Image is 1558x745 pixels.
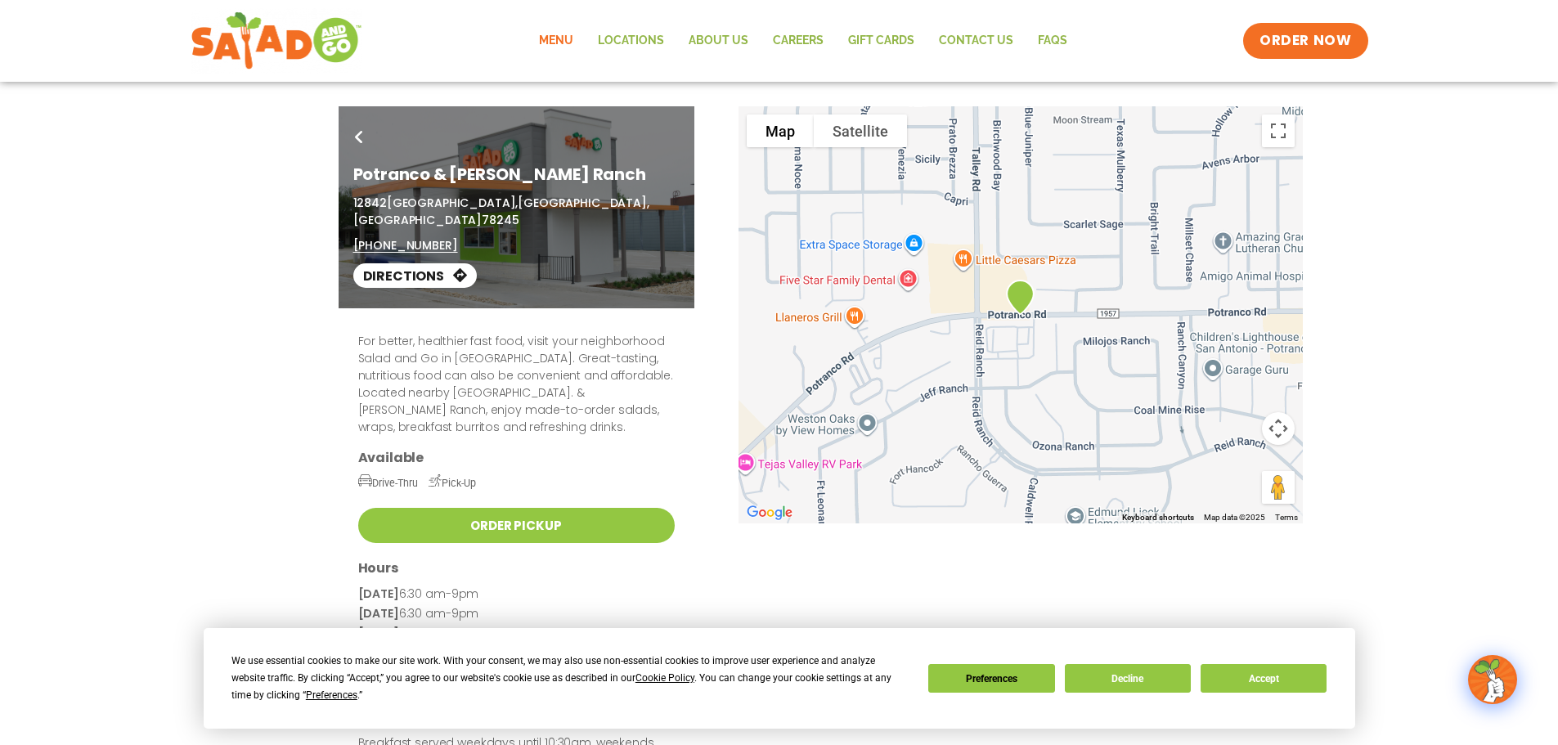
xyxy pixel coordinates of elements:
[1065,664,1191,693] button: Decline
[1262,412,1295,445] button: Map camera controls
[1204,513,1265,522] span: Map data ©2025
[358,604,675,624] p: 6:30 am-9pm
[928,664,1054,693] button: Preferences
[358,477,418,489] span: Drive-Thru
[429,477,476,489] span: Pick-Up
[387,195,518,211] span: [GEOGRAPHIC_DATA],
[527,22,1080,60] nav: Menu
[518,195,649,211] span: [GEOGRAPHIC_DATA],
[761,22,836,60] a: Careers
[927,22,1026,60] a: Contact Us
[1201,664,1327,693] button: Accept
[1470,657,1515,702] img: wpChatIcon
[353,237,458,254] a: [PHONE_NUMBER]
[353,263,477,288] a: Directions
[353,162,680,186] h1: Potranco & [PERSON_NAME] Ranch
[482,212,519,228] span: 78245
[358,508,675,543] a: Order Pickup
[1026,22,1080,60] a: FAQs
[358,605,399,622] strong: [DATE]
[306,689,357,701] span: Preferences
[358,585,675,604] p: 6:30 am-9pm
[353,212,483,228] span: [GEOGRAPHIC_DATA]
[358,449,675,466] h3: Available
[191,8,363,74] img: new-SAG-logo-768×292
[204,628,1355,729] div: Cookie Consent Prompt
[836,22,927,60] a: GIFT CARDS
[353,195,387,211] span: 12842
[358,625,399,641] strong: [DATE]
[358,559,675,577] h3: Hours
[676,22,761,60] a: About Us
[635,672,694,684] span: Cookie Policy
[1275,513,1298,522] a: Terms (opens in new tab)
[586,22,676,60] a: Locations
[1259,31,1351,51] span: ORDER NOW
[231,653,909,704] div: We use essential cookies to make our site work. With your consent, we may also use non-essential ...
[1262,471,1295,504] button: Drag Pegman onto the map to open Street View
[358,333,675,436] p: For better, healthier fast food, visit your neighborhood Salad and Go in [GEOGRAPHIC_DATA]. Great...
[358,624,675,644] p: 6:30 am-9pm
[527,22,586,60] a: Menu
[358,586,399,602] strong: [DATE]
[1243,23,1367,59] a: ORDER NOW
